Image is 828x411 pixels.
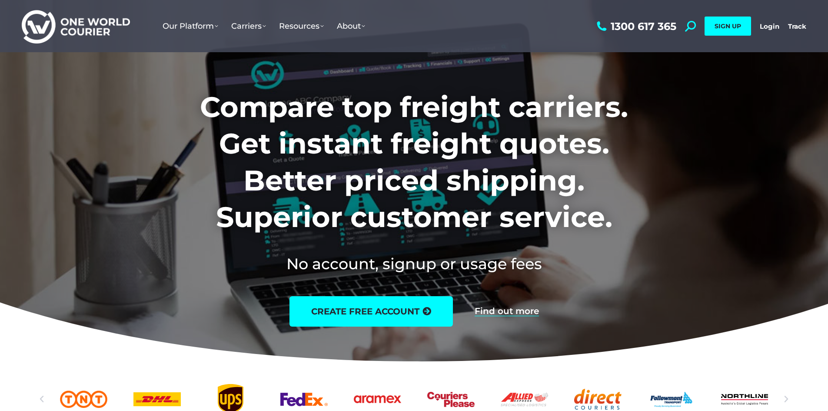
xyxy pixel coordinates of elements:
span: Resources [279,21,324,31]
span: SIGN UP [715,22,741,30]
img: One World Courier [22,9,130,44]
a: Track [788,22,806,30]
h2: No account, signup or usage fees [143,253,685,274]
a: Login [760,22,779,30]
span: Carriers [231,21,266,31]
a: Find out more [475,307,539,316]
a: 1300 617 365 [595,21,676,32]
span: About [337,21,365,31]
a: Carriers [225,13,273,40]
a: SIGN UP [705,17,751,36]
a: create free account [289,296,453,327]
a: Our Platform [156,13,225,40]
a: Resources [273,13,330,40]
a: About [330,13,372,40]
h1: Compare top freight carriers. Get instant freight quotes. Better priced shipping. Superior custom... [143,89,685,236]
span: Our Platform [163,21,218,31]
